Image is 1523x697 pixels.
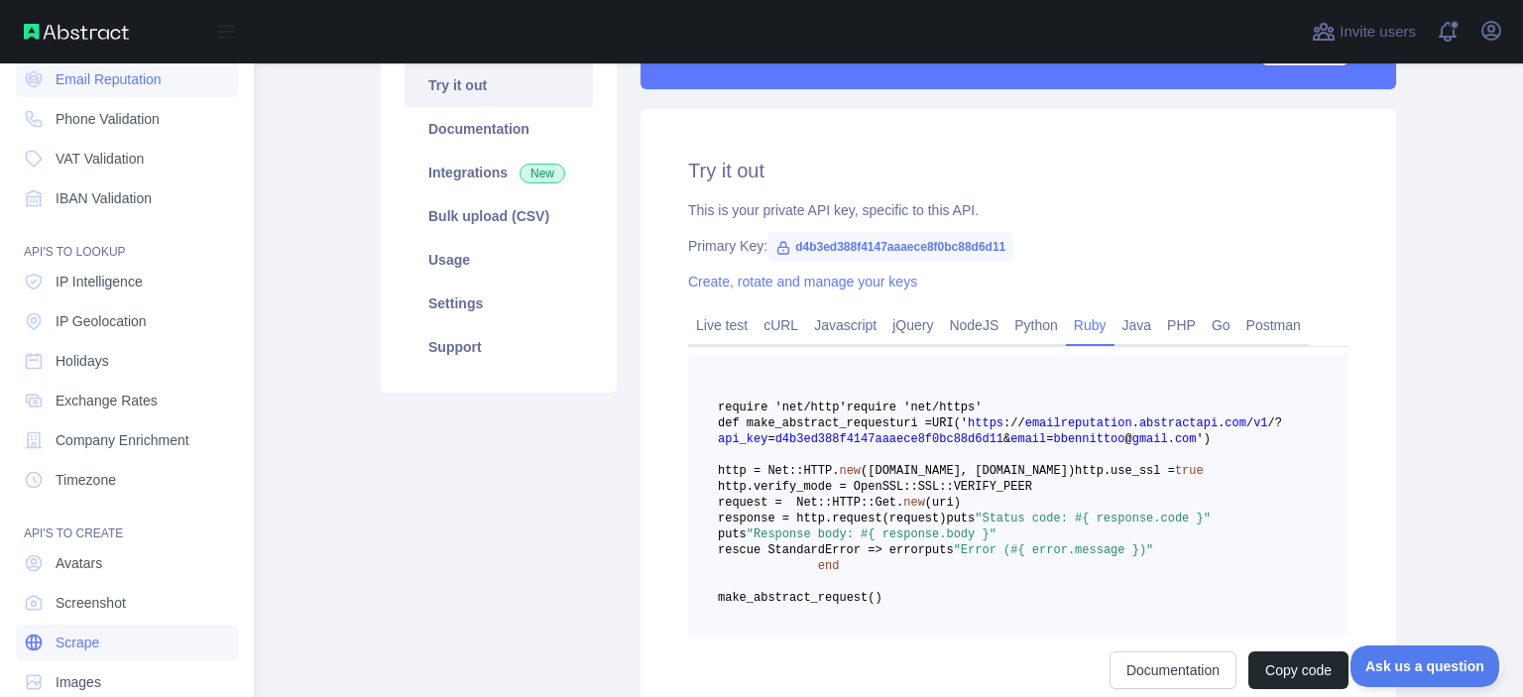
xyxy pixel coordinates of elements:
div: This is your private API key, specific to this API. [688,200,1348,220]
span: puts [718,527,747,541]
button: Copy code [1248,651,1348,689]
span: uri = [896,416,932,430]
span: response = http.request(request) [718,512,946,525]
span: = [1046,432,1053,446]
span: Invite users [1340,21,1416,44]
span: require 'net/http' [718,401,847,414]
span: _abstract_request() [747,591,882,605]
span: http.use_ssl = [1075,464,1175,478]
span: Email Reputation [56,69,162,89]
span: api_key [718,432,767,446]
span: Images [56,672,101,692]
a: Company Enrichment [16,422,238,458]
a: Screenshot [16,585,238,621]
span: Get [875,496,896,510]
a: Integrations New [405,151,593,194]
span: Timezone [56,470,116,490]
a: Holidays [16,343,238,379]
a: Try it out [405,63,593,107]
span: Company Enrichment [56,430,189,450]
a: IP Geolocation [16,303,238,339]
h2: Try it out [688,157,1348,184]
span: end [818,559,840,573]
span: http = Net:: [718,464,803,478]
a: NodeJS [941,309,1006,341]
span: New [520,164,565,183]
span: https [968,416,1003,430]
a: Email Reputation [16,61,238,97]
a: Avatars [16,545,238,581]
span: IP Geolocation [56,311,147,331]
a: Exchange Rates [16,383,238,418]
span: puts [946,512,975,525]
span: / [1268,416,1275,430]
span: com [1225,416,1246,430]
span: IBAN Validation [56,188,152,208]
a: Bulk upload (CSV) [405,194,593,238]
span: = [767,432,774,446]
img: Abstract API [24,24,129,40]
span: ') [1197,432,1211,446]
span: new [839,464,861,478]
span: com [1175,432,1197,446]
span: emailreputation [1025,416,1132,430]
a: Ruby [1066,309,1114,341]
div: API'S TO CREATE [16,502,238,541]
span: puts [925,543,954,557]
span: d4b3ed388f4147aaaece8f0bc88d6d11 [775,432,1003,446]
span: Phone Validation [56,109,160,129]
a: Documentation [405,107,593,151]
a: Live test [688,309,756,341]
span: / [1010,416,1017,430]
a: Phone Validation [16,101,238,137]
span: "Status code: #{ response.code }" [975,512,1211,525]
a: Settings [405,282,593,325]
span: / [1017,416,1024,430]
span: rescue StandardError => error [718,543,925,557]
a: Timezone [16,462,238,498]
a: Javascript [806,309,884,341]
a: PHP [1159,309,1204,341]
span: . [1168,432,1175,446]
span: HTTP [803,464,832,478]
span: @ [1125,432,1132,446]
span: request = Net::HTTP:: [718,496,875,510]
span: Screenshot [56,593,126,613]
span: v1 [1253,416,1267,430]
span: & [1003,432,1010,446]
a: Python [1006,309,1066,341]
span: email [1010,432,1046,446]
a: Scrape [16,625,238,660]
span: Avatars [56,553,102,573]
span: URI(' [932,416,968,430]
a: jQuery [884,309,941,341]
a: Postman [1238,309,1309,341]
span: new [903,496,925,510]
a: IP Intelligence [16,264,238,299]
span: ? [1275,416,1282,430]
span: Exchange Rates [56,391,158,410]
div: API'S TO LOOKUP [16,220,238,260]
a: IBAN Validation [16,180,238,216]
a: Support [405,325,593,369]
a: cURL [756,309,806,341]
span: make [718,591,747,605]
span: . [1132,416,1139,430]
a: Create, rotate and manage your keys [688,274,917,290]
a: Documentation [1110,651,1236,689]
span: Holidays [56,351,109,371]
div: Primary Key: [688,236,1348,256]
span: / [1246,416,1253,430]
span: def make_abstract_request [718,416,896,430]
a: VAT Validation [16,141,238,176]
a: Java [1114,309,1160,341]
span: VAT Validation [56,149,144,169]
span: bbennittoo [1053,432,1124,446]
span: (uri) [925,496,961,510]
span: IP Intelligence [56,272,143,291]
span: true [1175,464,1204,478]
span: "Error (#{ error.message })" [954,543,1154,557]
span: : [1003,416,1010,430]
span: ([DOMAIN_NAME], [DOMAIN_NAME]) [861,464,1075,478]
a: Usage [405,238,593,282]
